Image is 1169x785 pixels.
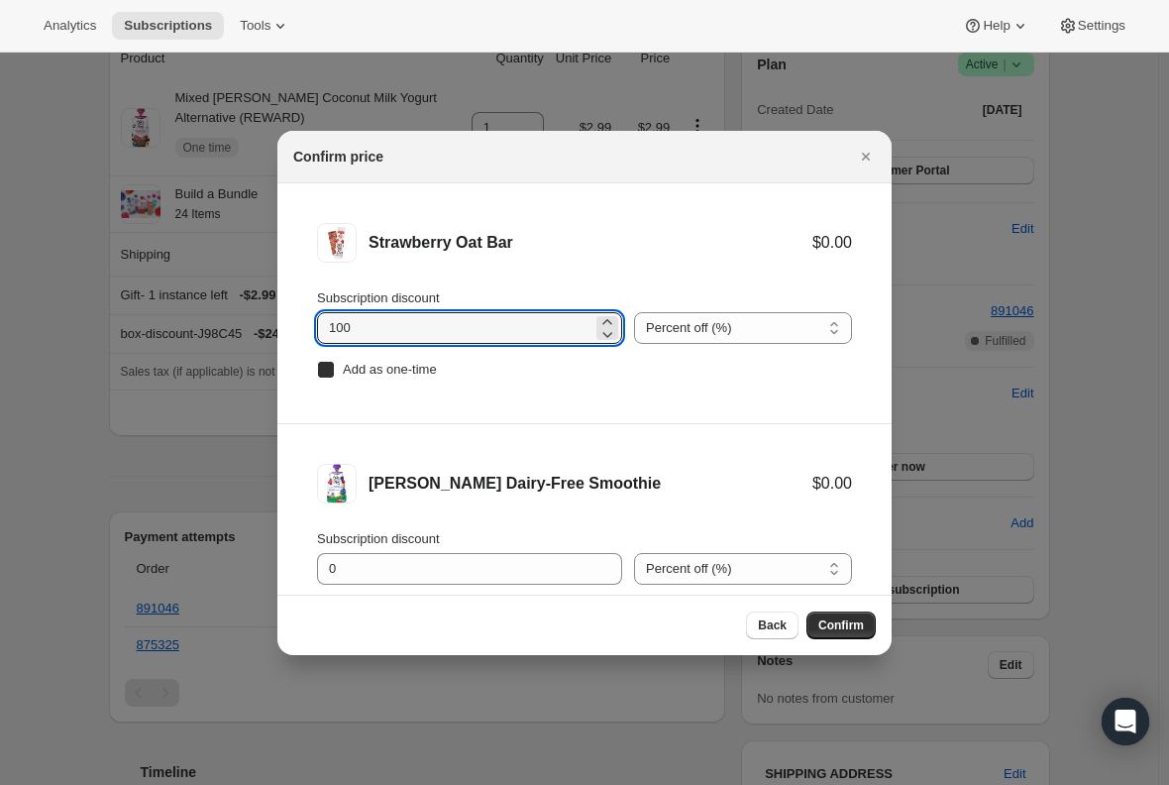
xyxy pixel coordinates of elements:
div: Strawberry Oat Bar [369,233,812,253]
button: Confirm [806,612,876,639]
span: Subscriptions [124,18,212,34]
button: Tools [228,12,302,40]
button: Subscriptions [112,12,224,40]
h2: Confirm price [293,147,383,167]
span: Confirm [818,617,864,633]
button: Analytics [32,12,108,40]
span: Back [758,617,787,633]
div: $0.00 [812,474,852,494]
button: Help [951,12,1041,40]
button: Back [746,612,798,639]
img: Strawberry Oat Bar [317,223,357,263]
button: Close [852,143,880,170]
span: Tools [240,18,270,34]
div: [PERSON_NAME] Dairy-Free Smoothie [369,474,812,494]
span: Settings [1078,18,1125,34]
span: Help [983,18,1010,34]
span: Analytics [44,18,96,34]
button: Settings [1046,12,1137,40]
img: Berry Berry Dairy-Free Smoothie [317,464,357,504]
span: Add as one-time [343,362,437,377]
div: $0.00 [812,233,852,253]
span: Subscription discount [317,531,440,546]
span: Subscription discount [317,290,440,305]
div: Open Intercom Messenger [1102,698,1149,745]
